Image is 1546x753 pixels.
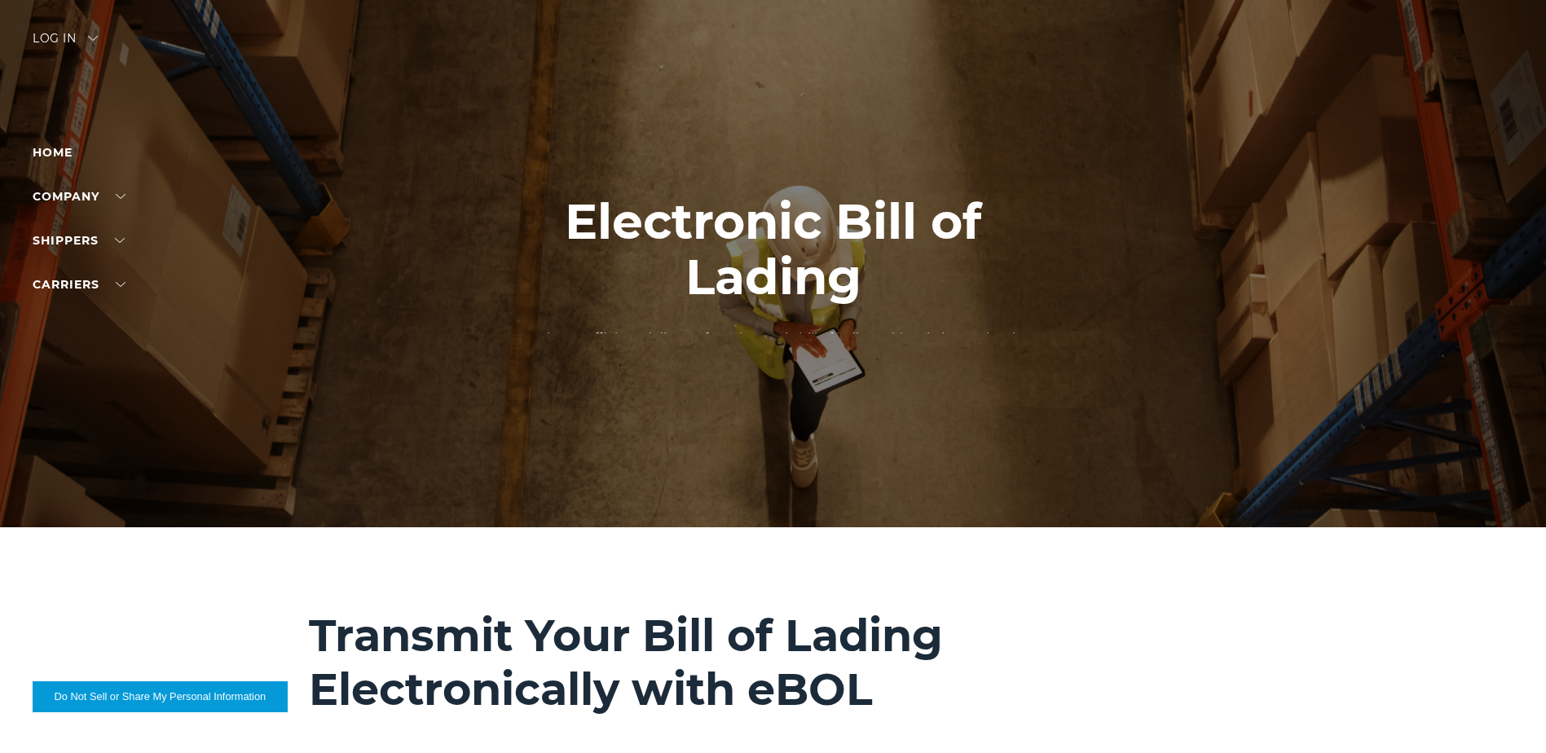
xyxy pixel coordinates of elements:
[33,33,98,56] div: Log in
[88,36,98,41] img: arrow
[712,33,835,104] img: kbx logo
[490,329,1056,368] p: Contact-less & efficient delivery of an electronic bill of lading with existing technology to avo...
[490,194,1056,305] h1: Electronic Bill of Lading
[33,233,125,248] a: SHIPPERS
[33,277,126,292] a: Carriers
[33,145,73,160] a: Home
[33,681,288,712] button: Do Not Sell or Share My Personal Information
[33,189,126,204] a: Company
[309,609,1238,716] h2: Transmit Your Bill of Lading Electronically with eBOL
